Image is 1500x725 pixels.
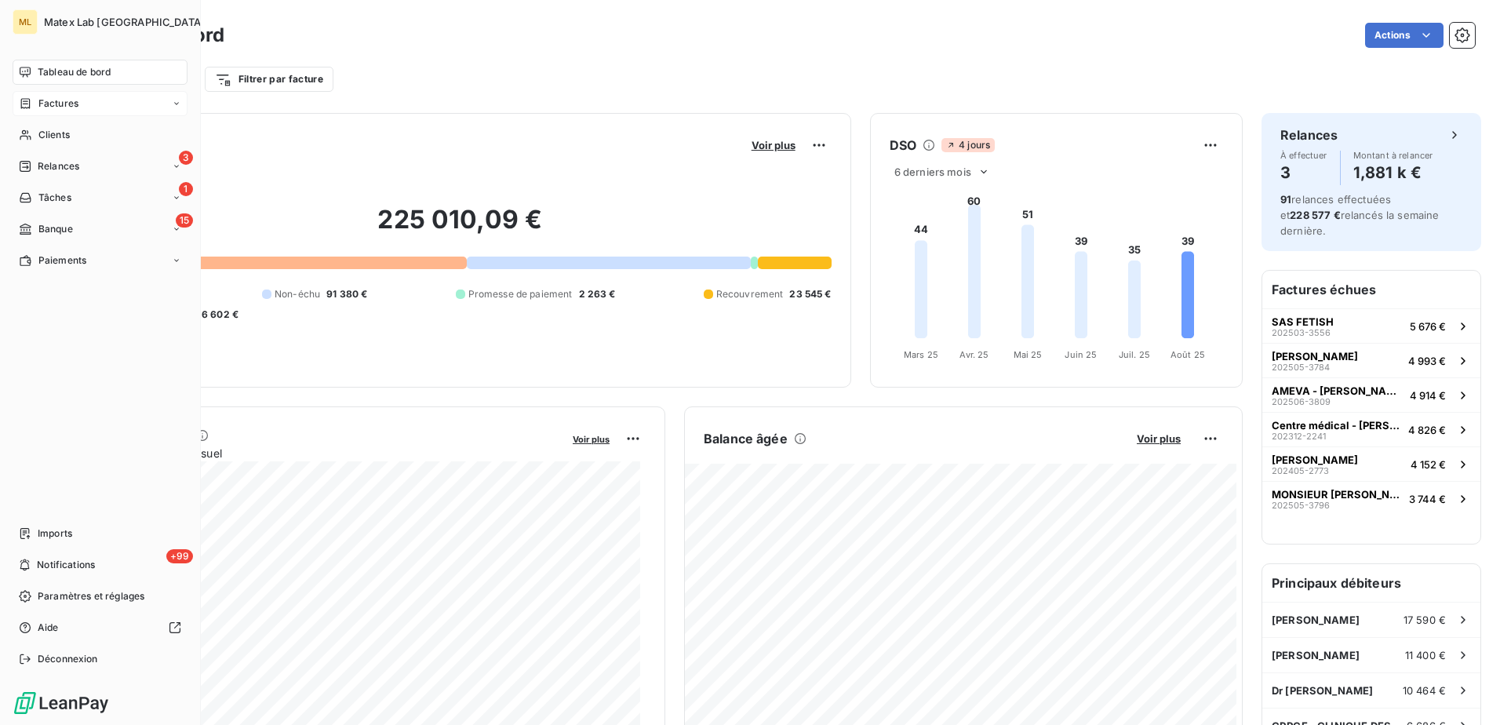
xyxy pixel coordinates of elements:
span: Promesse de paiement [468,287,573,301]
a: Tableau de bord [13,60,187,85]
button: [PERSON_NAME]202505-37844 993 € [1262,343,1480,377]
span: Montant à relancer [1353,151,1433,160]
h4: 3 [1280,160,1327,185]
span: Matex Lab [GEOGRAPHIC_DATA] [44,16,205,28]
span: 202505-3784 [1272,362,1330,372]
span: 1 [179,182,193,196]
button: SAS FETISH202503-35565 676 € [1262,308,1480,343]
button: MONSIEUR [PERSON_NAME]202505-37963 744 € [1262,481,1480,516]
a: Clients [13,122,187,148]
a: Imports [13,521,187,546]
span: Aide [38,621,59,635]
tspan: Juin 25 [1065,349,1097,360]
h6: Principaux débiteurs [1262,564,1480,602]
span: 4 jours [941,138,995,152]
span: +99 [166,549,193,563]
button: AMEVA - [PERSON_NAME]202506-38094 914 € [1262,377,1480,412]
span: 15 [176,213,193,228]
span: 3 [179,151,193,165]
span: -6 602 € [197,308,238,322]
span: 202312-2241 [1272,432,1326,441]
a: Aide [13,615,187,640]
a: Factures [13,91,187,116]
span: Voir plus [752,139,796,151]
a: Paramètres et réglages [13,584,187,609]
h4: 1,881 k € [1353,160,1433,185]
span: 6 derniers mois [894,166,971,178]
button: Actions [1365,23,1444,48]
span: [PERSON_NAME] [1272,454,1358,466]
span: Factures [38,97,78,111]
a: 3Relances [13,154,187,179]
span: Tableau de bord [38,65,111,79]
button: Centre médical - [PERSON_NAME]202312-22414 826 € [1262,412,1480,446]
span: 228 577 € [1290,209,1340,221]
iframe: Intercom live chat [1447,672,1484,709]
span: 4 826 € [1408,424,1446,436]
span: Paramètres et réglages [38,589,144,603]
span: Dr [PERSON_NAME] [1272,684,1373,697]
span: [PERSON_NAME] [1272,350,1358,362]
button: [PERSON_NAME]202405-27734 152 € [1262,446,1480,481]
a: 1Tâches [13,185,187,210]
span: Relances [38,159,79,173]
span: 17 590 € [1404,614,1446,626]
span: AMEVA - [PERSON_NAME] [1272,384,1404,397]
span: Imports [38,526,72,541]
span: 5 676 € [1410,320,1446,333]
span: 4 993 € [1408,355,1446,367]
span: 3 744 € [1409,493,1446,505]
span: 202505-3796 [1272,501,1330,510]
span: relances effectuées et relancés la semaine dernière. [1280,193,1440,237]
span: 202506-3809 [1272,397,1331,406]
tspan: Août 25 [1171,349,1205,360]
button: Filtrer par facture [205,67,333,92]
span: Clients [38,128,70,142]
div: ML [13,9,38,35]
span: 11 400 € [1405,649,1446,661]
span: Centre médical - [PERSON_NAME] [1272,419,1402,432]
tspan: Mars 25 [904,349,938,360]
span: 91 380 € [326,287,367,301]
h6: DSO [890,136,916,155]
span: 4 914 € [1410,389,1446,402]
a: Paiements [13,248,187,273]
span: MONSIEUR [PERSON_NAME] [1272,488,1403,501]
span: Voir plus [573,434,610,445]
span: Banque [38,222,73,236]
span: 91 [1280,193,1291,206]
h6: Balance âgée [704,429,788,448]
a: 15Banque [13,217,187,242]
span: 202405-2773 [1272,466,1329,475]
span: 2 263 € [579,287,616,301]
img: Logo LeanPay [13,690,110,716]
button: Voir plus [568,432,614,446]
span: Recouvrement [716,287,784,301]
tspan: Avr. 25 [959,349,988,360]
span: Paiements [38,253,86,268]
span: Non-échu [275,287,320,301]
span: Notifications [37,558,95,572]
span: À effectuer [1280,151,1327,160]
button: Voir plus [1132,432,1185,446]
span: Déconnexion [38,652,98,666]
tspan: Juil. 25 [1119,349,1150,360]
h6: Factures échues [1262,271,1480,308]
button: Voir plus [747,138,800,152]
h2: 225 010,09 € [89,204,832,251]
span: 4 152 € [1411,458,1446,471]
span: Chiffre d'affaires mensuel [89,445,562,461]
span: [PERSON_NAME] [1272,649,1360,661]
span: 23 545 € [789,287,831,301]
h6: Relances [1280,126,1338,144]
tspan: Mai 25 [1013,349,1042,360]
span: Tâches [38,191,71,205]
span: 202503-3556 [1272,328,1331,337]
span: SAS FETISH [1272,315,1334,328]
span: 10 464 € [1403,684,1446,697]
span: Voir plus [1137,432,1181,445]
span: [PERSON_NAME] [1272,614,1360,626]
